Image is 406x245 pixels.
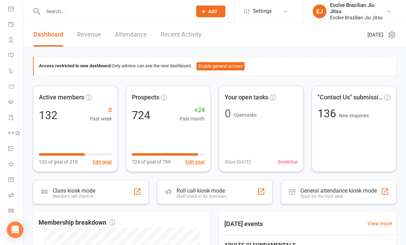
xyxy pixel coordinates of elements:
div: 724 [132,110,150,121]
input: Search... [41,7,187,16]
a: Recent Activity [161,23,202,47]
div: Staff check-in for members [177,194,226,199]
span: 132 of goal of 210 [39,158,78,166]
div: Class kiosk mode [53,187,95,194]
span: Active members [39,92,84,102]
strong: Access restricted to new dashboard: [39,63,112,68]
div: Evolve Brazilian Jiu Jitsu [330,14,386,21]
div: Only admins can see the new dashboard. [39,62,391,70]
a: General attendance kiosk mode [8,173,24,188]
span: Add [208,9,217,14]
div: Great for the front desk [300,194,377,199]
div: Evolve Brazilian Jiu Jitsu [330,2,386,14]
button: Edit goal [185,158,205,166]
a: View more [367,219,392,228]
span: 0 overdue [278,158,298,166]
div: 132 [39,110,57,121]
div: 0 [225,108,231,119]
div: General attendance kiosk mode [300,187,377,194]
span: 0 Due [DATE] [225,158,251,166]
span: "Contact Us" submissions [318,92,383,102]
span: 136 [318,107,339,120]
span: Past month [180,115,205,122]
button: Enable general access [196,62,245,70]
span: [DATE] [367,31,383,39]
button: Add [196,6,225,17]
a: Product Sales [8,79,24,95]
span: Prospects [132,92,159,102]
div: Members self check-in [53,194,95,199]
a: Attendance [115,23,147,47]
div: Open Intercom Messenger [7,222,23,238]
span: Settings [253,3,272,19]
a: Revenue [77,23,101,47]
a: Class kiosk mode [8,204,24,219]
span: Membership breakdown [39,218,115,228]
a: Roll call kiosk mode [8,188,24,204]
h3: [DATE] events [219,218,268,230]
span: 0 [90,105,112,115]
span: +24 [180,105,205,115]
a: Calendar [8,2,24,17]
div: Roll call kiosk mode [177,187,226,194]
span: Your open tasks [225,92,268,102]
button: Edit goal [93,158,112,166]
span: Open tasks [234,112,257,118]
span: New enquiries [339,113,369,118]
span: 724 of goal of 799 [132,158,171,166]
a: Dashboard [33,23,63,47]
div: EJ [313,4,327,18]
a: Reports [8,33,24,48]
a: Payments [8,17,24,33]
a: What's New [8,157,24,173]
span: Past week [90,115,112,122]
